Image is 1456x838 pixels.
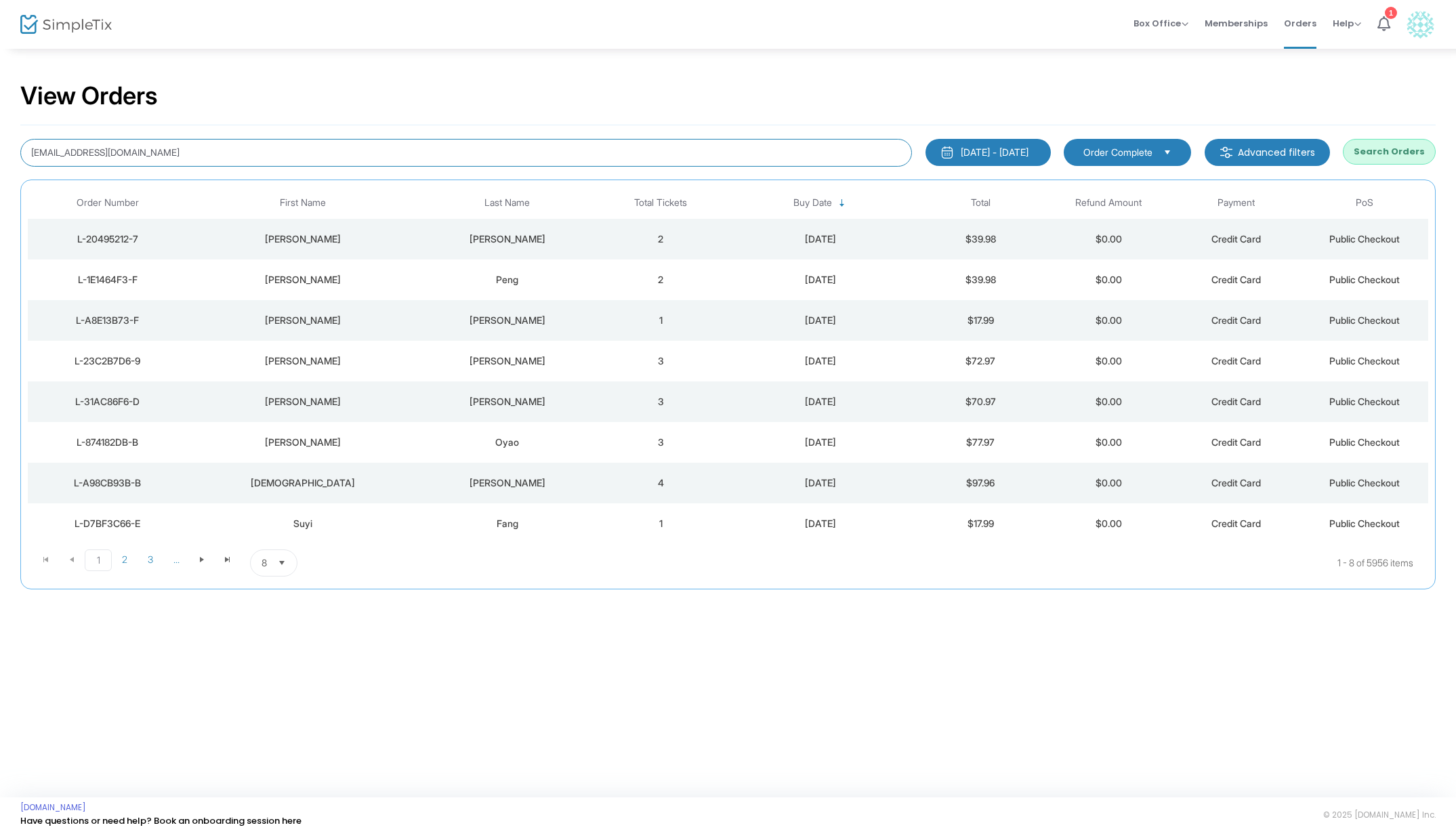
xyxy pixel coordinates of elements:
[917,259,1045,300] td: $39.98
[272,550,291,576] button: Select
[432,549,1413,577] kendo-pager-info: 1 - 8 of 5956 items
[1205,139,1330,166] m-button: Advanced filters
[1329,314,1400,326] span: Public Checkout
[728,273,913,287] div: 10/13/2025
[20,802,86,813] a: [DOMAIN_NAME]
[961,146,1028,159] div: [DATE] - [DATE]
[917,219,1045,259] td: $39.98
[940,146,954,159] img: monthly
[1045,503,1173,544] td: $0.00
[1211,396,1261,407] span: Credit Card
[31,232,184,246] div: L-20495212-7
[1045,219,1173,259] td: $0.00
[484,197,530,209] span: Last Name
[163,549,189,570] span: Page 4
[1045,341,1173,381] td: $0.00
[28,187,1428,544] div: Data table
[421,436,594,449] div: Oyao
[31,476,184,490] div: L-A98CB93B-B
[597,503,725,544] td: 1
[31,273,184,287] div: L-1E1464F3-F
[917,422,1045,463] td: $77.97
[31,395,184,408] div: L-31AC86F6-D
[421,517,594,530] div: Fang
[1211,436,1261,448] span: Credit Card
[421,232,594,246] div: Bauer
[728,232,913,246] div: 10/13/2025
[597,187,725,219] th: Total Tickets
[728,517,913,530] div: 10/13/2025
[597,463,725,503] td: 4
[77,197,139,209] span: Order Number
[20,814,301,827] a: Have questions or need help? Book an onboarding session here
[191,273,415,287] div: James
[793,197,832,209] span: Buy Date
[728,395,913,408] div: 10/13/2025
[728,314,913,327] div: 10/13/2025
[138,549,163,570] span: Page 3
[1211,314,1261,326] span: Credit Card
[1083,146,1152,159] span: Order Complete
[917,381,1045,422] td: $70.97
[1045,259,1173,300] td: $0.00
[20,139,912,167] input: Search by name, email, phone, order number, ip address, or last 4 digits of card
[31,436,184,449] div: L-874182DB-B
[421,395,594,408] div: Carricato
[917,187,1045,219] th: Total
[1329,396,1400,407] span: Public Checkout
[262,556,267,570] span: 8
[597,300,725,341] td: 1
[191,395,415,408] div: Ryan
[1211,233,1261,245] span: Credit Card
[31,517,184,530] div: L-D7BF3C66-E
[421,354,594,368] div: Nguyen
[1329,355,1400,366] span: Public Checkout
[1323,810,1436,820] span: © 2025 [DOMAIN_NAME] Inc.
[1343,139,1436,165] button: Search Orders
[917,503,1045,544] td: $17.99
[191,232,415,246] div: Amanda
[837,198,848,209] span: Sortable
[191,354,415,368] div: Jennifer
[1045,300,1173,341] td: $0.00
[1220,146,1233,159] img: filter
[728,354,913,368] div: 10/13/2025
[1045,187,1173,219] th: Refund Amount
[917,300,1045,341] td: $17.99
[1211,477,1261,488] span: Credit Card
[597,381,725,422] td: 3
[1329,518,1400,529] span: Public Checkout
[421,314,594,327] div: Zhu
[1385,7,1397,19] div: 1
[1211,274,1261,285] span: Credit Card
[1333,17,1361,30] span: Help
[1329,233,1400,245] span: Public Checkout
[597,219,725,259] td: 2
[1133,17,1188,30] span: Box Office
[1218,197,1255,209] span: Payment
[1329,477,1400,488] span: Public Checkout
[1158,145,1177,160] button: Select
[597,259,725,300] td: 2
[925,139,1051,166] button: [DATE] - [DATE]
[215,549,241,570] span: Go to the last page
[191,476,415,490] div: Suvrat
[191,436,415,449] div: Yamilet
[1356,197,1373,209] span: PoS
[191,314,415,327] div: Steven
[728,476,913,490] div: 10/13/2025
[917,463,1045,503] td: $97.96
[1045,381,1173,422] td: $0.00
[189,549,215,570] span: Go to the next page
[31,354,184,368] div: L-23C2B7D6-9
[280,197,326,209] span: First Name
[20,81,158,111] h2: View Orders
[1329,436,1400,448] span: Public Checkout
[1045,463,1173,503] td: $0.00
[31,314,184,327] div: L-A8E13B73-F
[1211,355,1261,366] span: Credit Card
[85,549,112,571] span: Page 1
[1211,518,1261,529] span: Credit Card
[728,436,913,449] div: 10/13/2025
[191,517,415,530] div: Suyi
